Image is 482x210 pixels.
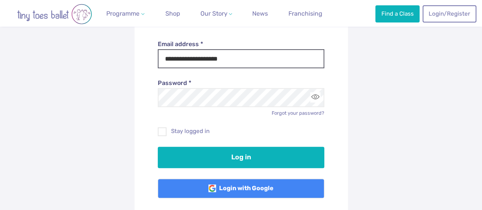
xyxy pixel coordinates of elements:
[158,127,324,135] label: Stay logged in
[288,10,322,17] span: Franchising
[423,5,476,22] a: Login/Register
[158,40,324,48] label: Email address *
[252,10,268,17] span: News
[158,179,324,199] a: Login with Google
[158,147,324,168] button: Log in
[200,10,227,17] span: Our Story
[106,10,139,17] span: Programme
[9,4,100,24] img: tiny toes ballet
[375,5,420,22] a: Find a Class
[197,6,235,21] a: Our Story
[310,92,320,103] button: Toggle password visibility
[165,10,180,17] span: Shop
[285,6,325,21] a: Franchising
[158,79,324,87] label: Password *
[249,6,271,21] a: News
[103,6,147,21] a: Programme
[208,184,216,192] img: Google Logo
[162,6,183,21] a: Shop
[272,110,324,116] a: Forgot your password?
